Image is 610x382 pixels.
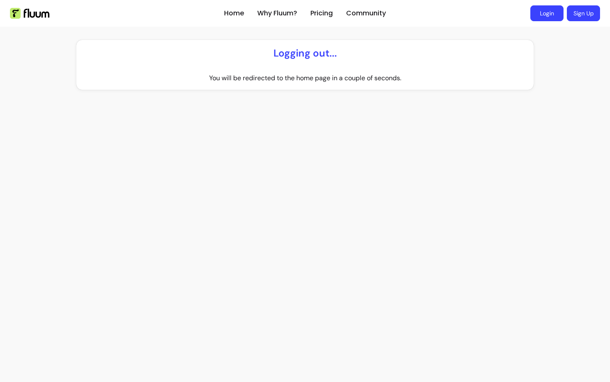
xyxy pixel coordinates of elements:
a: Community [346,8,386,18]
a: Why Fluum? [257,8,297,18]
p: You will be redirected to the home page in a couple of seconds. [209,73,401,83]
img: Fluum Logo [10,8,49,19]
p: Logging out... [273,47,337,60]
a: Sign Up [567,5,600,21]
a: Home [224,8,244,18]
a: Login [530,5,564,21]
a: Pricing [310,8,333,18]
